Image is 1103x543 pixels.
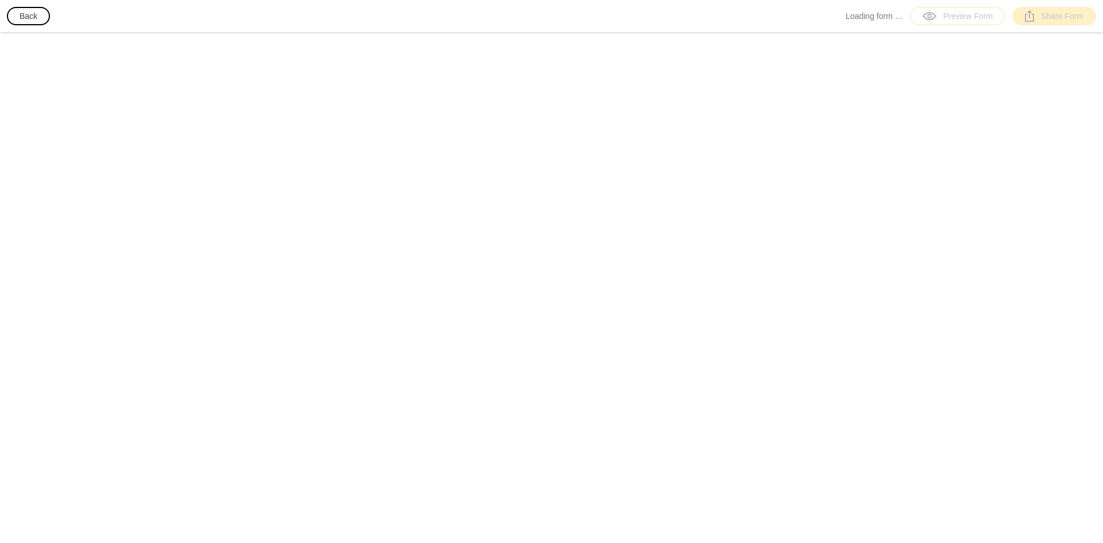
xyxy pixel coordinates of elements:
[7,7,50,25] button: Back
[923,10,993,22] div: Preview Form
[910,7,1005,25] a: Preview Form
[1025,10,1083,22] div: Share Form
[1012,7,1096,25] a: Share Form
[846,10,903,22] span: Loading form …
